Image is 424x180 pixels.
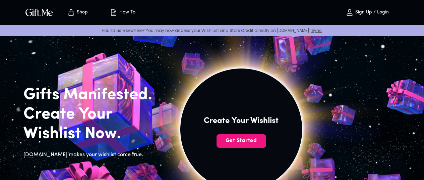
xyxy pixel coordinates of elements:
[23,8,55,16] button: GiftMe Logo
[24,7,54,17] img: GiftMe Logo
[23,105,163,124] h2: Create Your
[5,28,419,33] p: Found us elsewhere? You may now access your Wish List and Store Credit directly on [DOMAIN_NAME]!
[334,2,401,23] button: Sign Up / Login
[110,8,118,16] img: how-to.svg
[23,150,163,159] h6: [DOMAIN_NAME] makes your wishlist come true.
[104,2,141,23] button: How To
[354,10,389,15] p: Sign Up / Login
[311,28,322,33] a: Sync
[217,134,266,148] button: Get Started
[75,10,88,15] p: Shop
[204,116,279,126] h4: Create Your Wishlist
[118,10,135,15] p: How To
[23,85,163,105] h2: Gifts Manifested.
[217,137,266,144] span: Get Started
[23,124,163,144] h2: Wishlist Now.
[59,2,96,23] button: Store page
